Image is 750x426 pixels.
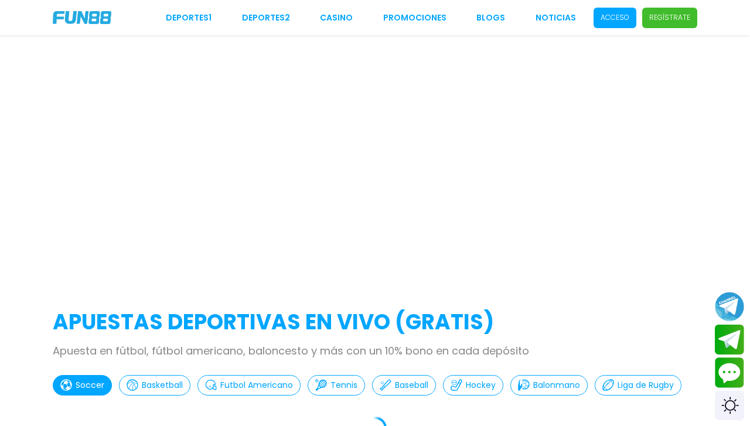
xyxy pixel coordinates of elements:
button: Hockey [443,375,503,396]
button: Futbol Americano [197,375,301,396]
a: Deportes2 [242,12,290,24]
p: Apuesta en fútbol, fútbol americano, baloncesto y más con un 10% bono en cada depósito [53,343,697,359]
button: Soccer [53,375,112,396]
button: Balonmano [510,375,588,396]
button: Join telegram [715,325,744,355]
a: Promociones [383,12,446,24]
button: Contact customer service [715,357,744,388]
button: Join telegram channel [715,291,744,322]
a: Deportes1 [166,12,212,24]
p: Baseball [395,379,428,391]
p: Balonmano [533,379,580,391]
a: BLOGS [476,12,505,24]
p: Basketball [142,379,183,391]
p: Regístrate [649,12,690,23]
a: CASINO [320,12,353,24]
p: Soccer [76,379,104,391]
img: Company Logo [53,11,111,24]
div: Switch theme [715,391,744,420]
h2: APUESTAS DEPORTIVAS EN VIVO (gratis) [53,306,697,338]
p: Tennis [330,379,357,391]
button: Basketball [119,375,190,396]
button: Baseball [372,375,436,396]
a: NOTICIAS [536,12,576,24]
button: Tennis [308,375,365,396]
p: Liga de Rugby [618,379,674,391]
button: Liga de Rugby [595,375,681,396]
p: Futbol Americano [220,379,293,391]
p: Acceso [601,12,629,23]
p: Hockey [466,379,496,391]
